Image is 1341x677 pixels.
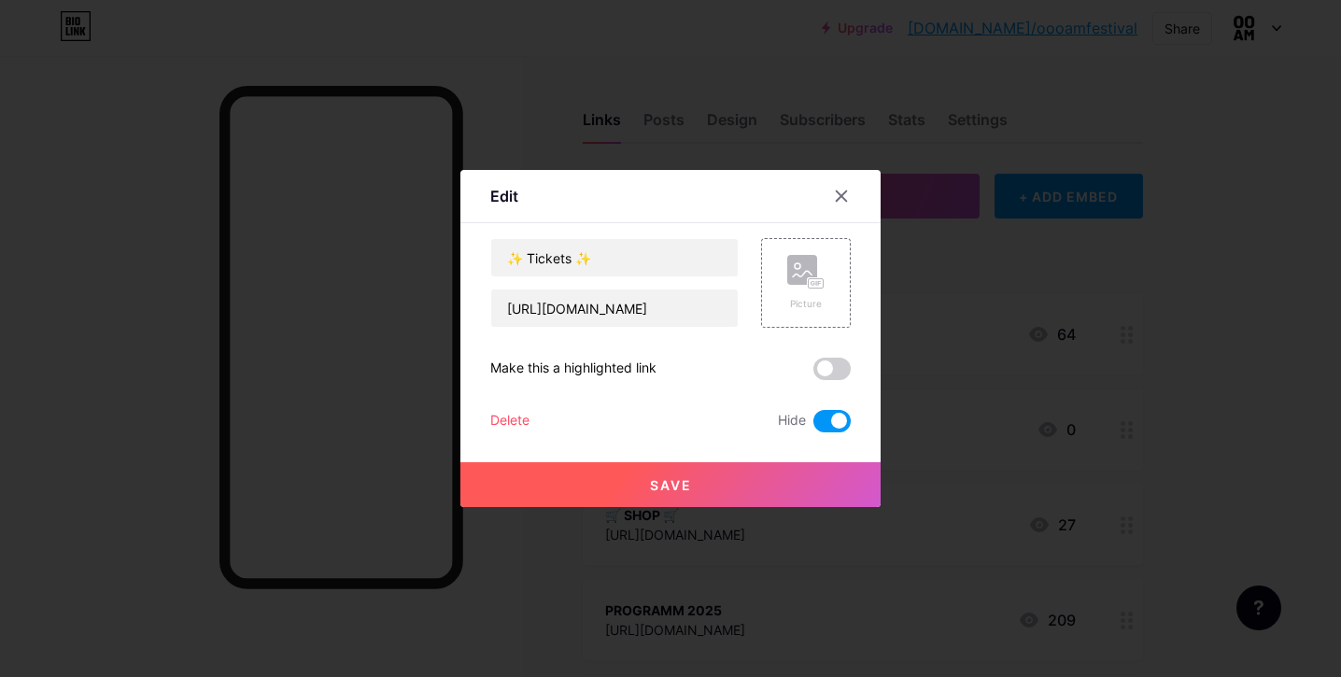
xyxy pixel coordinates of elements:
button: Save [460,462,881,507]
span: Save [650,477,692,493]
div: Edit [490,185,518,207]
div: Picture [787,297,825,311]
div: Make this a highlighted link [490,358,656,380]
input: Title [491,239,738,276]
input: URL [491,289,738,327]
div: Delete [490,410,529,432]
span: Hide [778,410,806,432]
